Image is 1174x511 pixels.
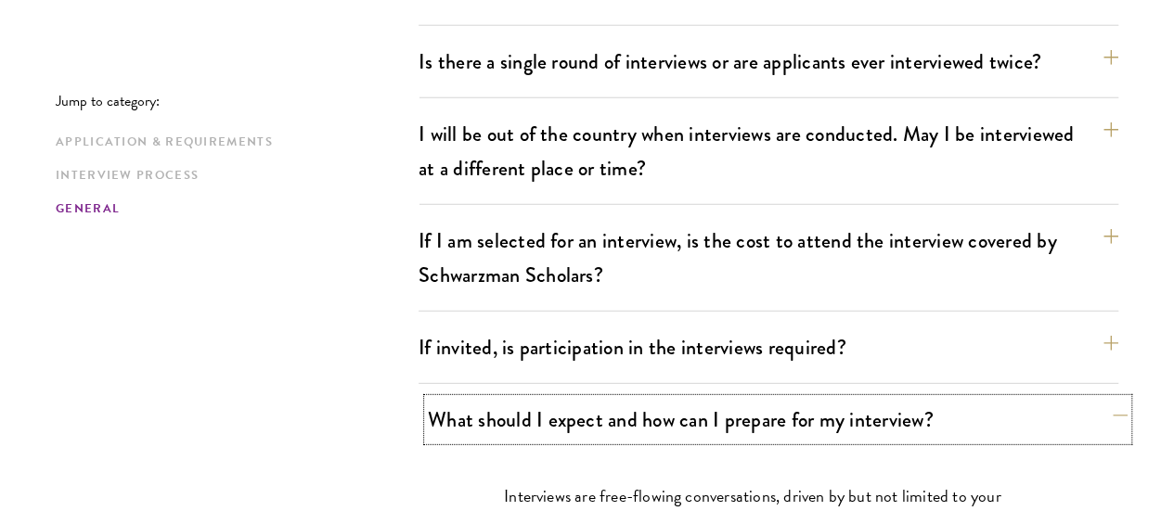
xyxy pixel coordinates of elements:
[56,199,407,219] a: General
[56,166,407,185] a: Interview Process
[428,399,1128,441] button: What should I expect and how can I prepare for my interview?
[56,133,407,152] a: Application & Requirements
[419,113,1118,189] button: I will be out of the country when interviews are conducted. May I be interviewed at a different p...
[419,41,1118,83] button: Is there a single round of interviews or are applicants ever interviewed twice?
[419,326,1118,368] button: If invited, is participation in the interviews required?
[56,93,419,109] p: Jump to category:
[419,220,1118,296] button: If I am selected for an interview, is the cost to attend the interview covered by Schwarzman Scho...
